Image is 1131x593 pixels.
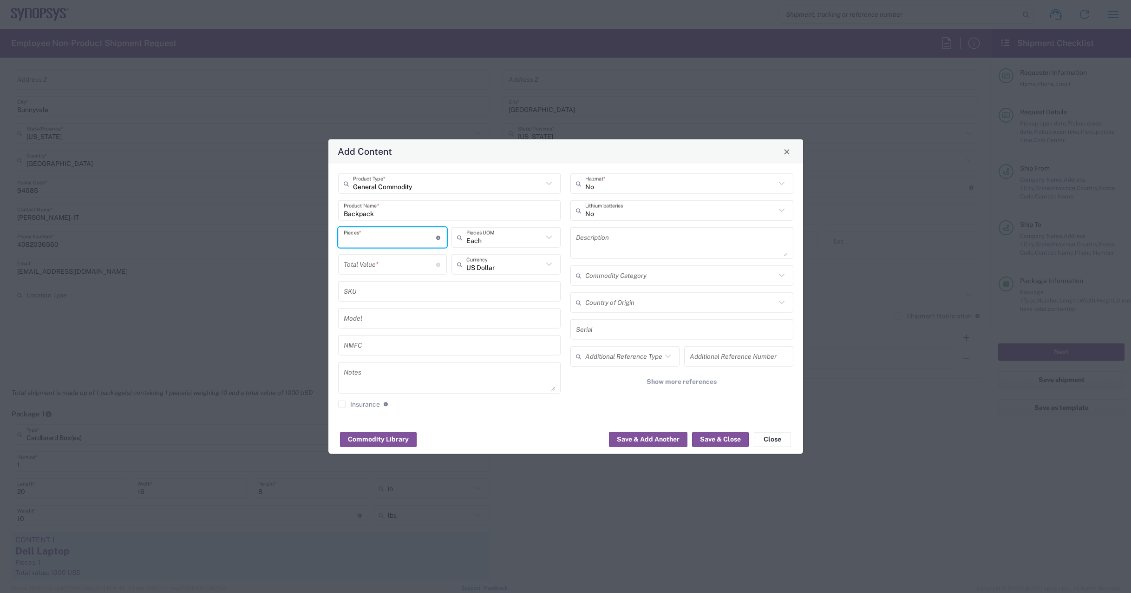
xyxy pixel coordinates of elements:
[780,145,793,158] button: Close
[340,432,417,447] button: Commodity Library
[338,145,392,158] h4: Add Content
[647,377,717,386] span: Show more references
[754,432,791,447] button: Close
[692,432,749,447] button: Save & Close
[609,432,687,447] button: Save & Add Another
[338,401,380,408] label: Insurance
